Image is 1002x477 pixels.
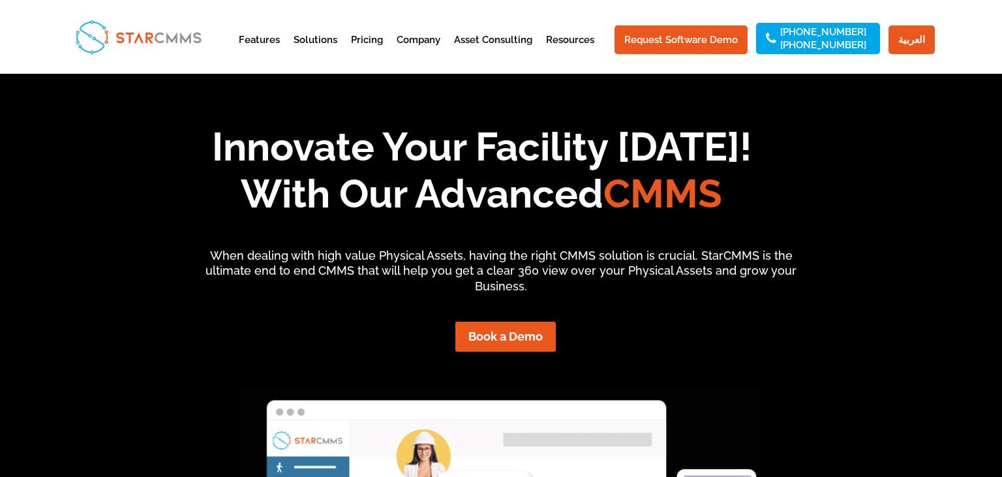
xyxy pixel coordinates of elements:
a: Request Software Demo [615,25,748,54]
a: Features [239,35,280,67]
iframe: Chat Widget [937,414,1002,477]
a: Solutions [294,35,337,67]
h1: Innovate Your Facility [DATE]! With Our Advanced [29,123,934,224]
a: Asset Consulting [454,35,532,67]
p: When dealing with high value Physical Assets, having the right CMMS solution is crucial. StarCMMS... [194,248,809,294]
a: العربية [888,25,935,54]
a: Company [397,35,440,67]
a: [PHONE_NUMBER] [780,40,866,50]
a: Book a Demo [455,322,556,351]
a: Pricing [351,35,383,67]
a: Resources [546,35,594,67]
img: StarCMMS [70,14,207,59]
a: [PHONE_NUMBER] [780,27,866,37]
span: CMMS [603,171,722,217]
